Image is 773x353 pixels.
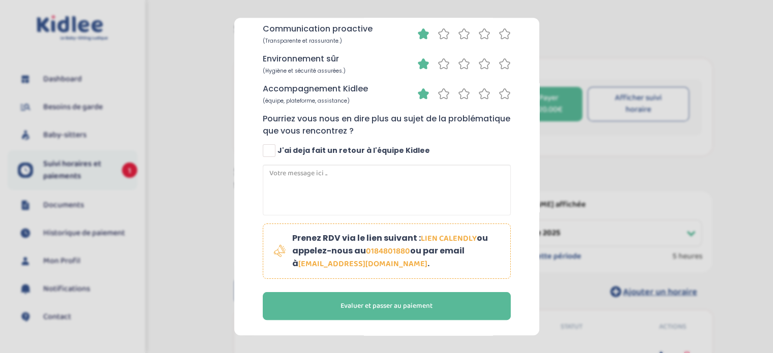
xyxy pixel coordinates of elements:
a: LIEN CALENDLY [421,232,477,245]
button: Evaluer et passer au paiement [263,292,511,320]
p: Accompagnement Kidlee [263,83,368,95]
span: (Transparente et rassurante.) [263,37,342,45]
span: J'ai deja fait un retour à l'équipe Kidlee [277,145,430,156]
p: Pourriez vous nous en dire plus au sujet de la problématique que vous rencontrez ? [263,113,511,137]
span: (Hygiène et sécurité assurées.) [263,67,346,75]
p: Communication proactive [263,23,373,35]
p: Environnement sûr [263,53,339,65]
a: [EMAIL_ADDRESS][DOMAIN_NAME] [298,258,427,270]
span: (équipe, plateforme, assistance) [263,97,350,105]
span: Evaluer et passer au paiement [341,301,432,311]
div: Prenez RDV via le lien suivant : ou appelez-nous au ou par email à . [292,232,502,270]
a: 0184801880 [366,245,410,258]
